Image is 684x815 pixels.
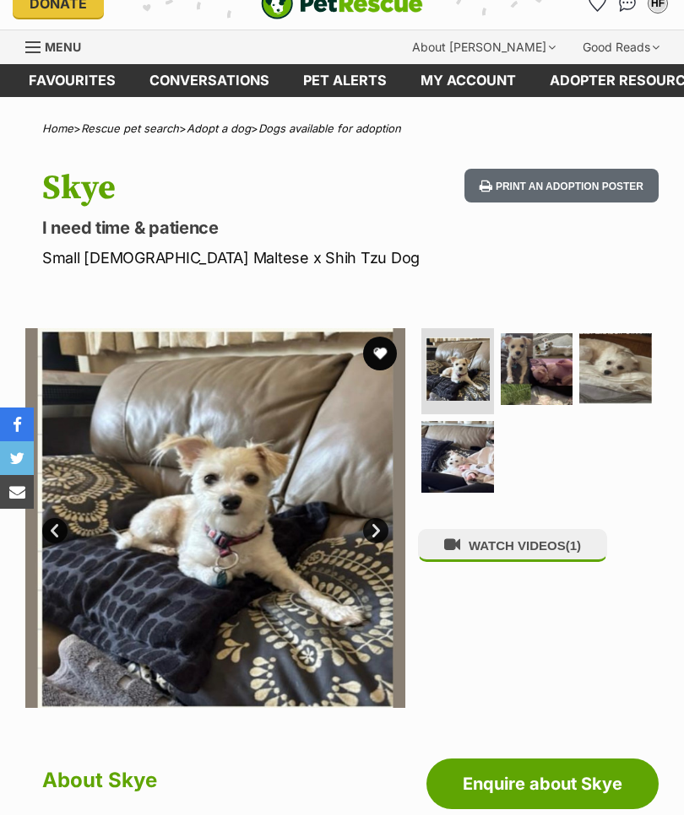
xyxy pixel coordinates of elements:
a: conversations [133,64,286,97]
a: Favourites [12,64,133,97]
a: Dogs available for adoption [258,121,401,135]
a: Menu [25,30,93,61]
img: Photo of Skye [25,328,405,708]
a: Next [363,518,388,543]
a: Adopt a dog [187,121,251,135]
a: Prev [42,518,68,543]
a: Home [42,121,73,135]
img: Photo of Skye [501,333,573,406]
div: Good Reads [571,30,671,64]
img: Photo of Skye [579,333,652,406]
p: Small [DEMOGRAPHIC_DATA] Maltese x Shih Tzu Dog [42,246,422,269]
img: Photo of Skye [426,337,490,402]
a: My account [404,64,533,97]
h1: Skye [42,169,422,208]
a: Enquire about Skye [426,758,659,809]
button: Print an adoption poster [464,169,659,203]
a: Rescue pet search [81,121,179,135]
p: I need time & patience [42,216,422,240]
button: WATCH VIDEOS(1) [418,529,607,562]
span: Menu [45,40,81,54]
div: About [PERSON_NAME] [400,30,567,64]
img: Photo of Skye [421,421,494,494]
button: favourite [363,337,397,370]
span: (1) [566,538,581,553]
h2: About Skye [42,762,405,799]
a: Pet alerts [286,64,404,97]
